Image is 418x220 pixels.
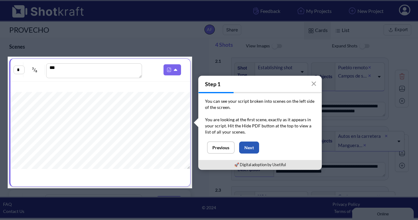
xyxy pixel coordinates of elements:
[25,65,45,75] span: /
[239,142,259,154] button: Next
[165,66,173,74] img: Pdf Icon
[199,76,321,92] h4: Step 1
[205,98,315,117] p: You can see your script broken into scenes on the left side of the screen.
[234,162,286,167] a: 🚀 Digital adoption by Usetiful
[5,5,57,10] div: Online
[207,142,235,154] button: Previous
[205,117,315,135] p: You are looking at the first scene, exactly as it appears in your script. Hit the Hide PDF button...
[35,69,37,73] span: 8
[32,66,34,70] span: 3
